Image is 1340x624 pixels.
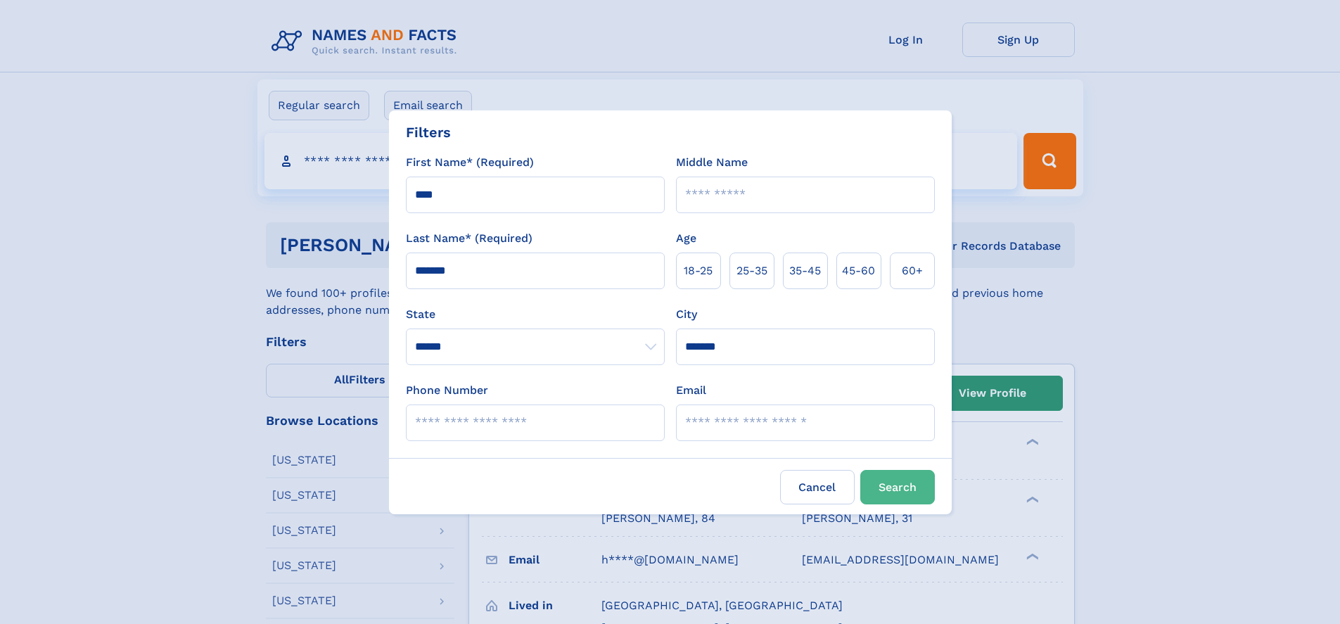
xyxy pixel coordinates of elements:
[789,262,821,279] span: 35‑45
[860,470,935,504] button: Search
[406,382,488,399] label: Phone Number
[684,262,713,279] span: 18‑25
[902,262,923,279] span: 60+
[676,154,748,171] label: Middle Name
[780,470,855,504] label: Cancel
[676,230,696,247] label: Age
[406,230,532,247] label: Last Name* (Required)
[406,122,451,143] div: Filters
[842,262,875,279] span: 45‑60
[406,154,534,171] label: First Name* (Required)
[736,262,767,279] span: 25‑35
[676,306,697,323] label: City
[676,382,706,399] label: Email
[406,306,665,323] label: State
